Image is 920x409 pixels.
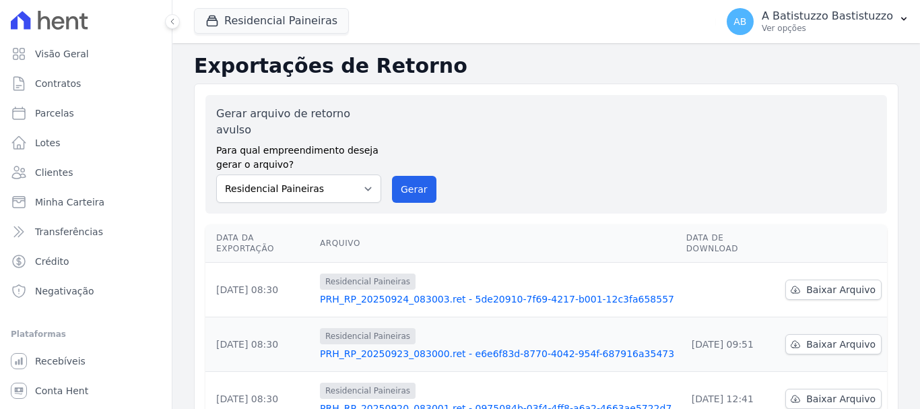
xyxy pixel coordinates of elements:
a: Negativação [5,278,166,305]
a: Baixar Arquivo [785,389,882,409]
span: AB [733,17,746,26]
a: Lotes [5,129,166,156]
a: Baixar Arquivo [785,280,882,300]
a: Conta Hent [5,377,166,404]
h2: Exportações de Retorno [194,54,898,78]
span: Negativação [35,284,94,298]
span: Residencial Paineiras [320,328,416,344]
a: Crédito [5,248,166,275]
a: Transferências [5,218,166,245]
span: Residencial Paineiras [320,274,416,290]
span: Parcelas [35,106,74,120]
a: Recebíveis [5,348,166,375]
span: Recebíveis [35,354,86,368]
span: Contratos [35,77,81,90]
span: Baixar Arquivo [806,338,876,351]
button: AB A Batistuzzo Bastistuzzo Ver opções [716,3,920,40]
a: PRH_RP_20250923_083000.ret - e6e6f83d-8770-4042-954f-687916a35473 [320,347,676,360]
span: Minha Carteira [35,195,104,209]
a: Contratos [5,70,166,97]
a: Clientes [5,159,166,186]
span: Baixar Arquivo [806,283,876,296]
td: [DATE] 09:51 [681,317,780,372]
span: Transferências [35,225,103,239]
div: Plataformas [11,326,161,342]
button: Gerar [392,176,436,203]
a: Parcelas [5,100,166,127]
th: Data de Download [681,224,780,263]
th: Arquivo [315,224,681,263]
span: Baixar Arquivo [806,392,876,406]
label: Gerar arquivo de retorno avulso [216,106,381,138]
th: Data da Exportação [205,224,315,263]
span: Residencial Paineiras [320,383,416,399]
button: Residencial Paineiras [194,8,349,34]
span: Visão Geral [35,47,89,61]
a: Visão Geral [5,40,166,67]
td: [DATE] 08:30 [205,317,315,372]
p: A Batistuzzo Bastistuzzo [762,9,893,23]
span: Crédito [35,255,69,268]
a: Minha Carteira [5,189,166,216]
a: Baixar Arquivo [785,334,882,354]
span: Conta Hent [35,384,88,398]
span: Clientes [35,166,73,179]
a: PRH_RP_20250924_083003.ret - 5de20910-7f69-4217-b001-12c3fa658557 [320,292,676,306]
p: Ver opções [762,23,893,34]
td: [DATE] 08:30 [205,263,315,317]
span: Lotes [35,136,61,150]
label: Para qual empreendimento deseja gerar o arquivo? [216,138,381,172]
